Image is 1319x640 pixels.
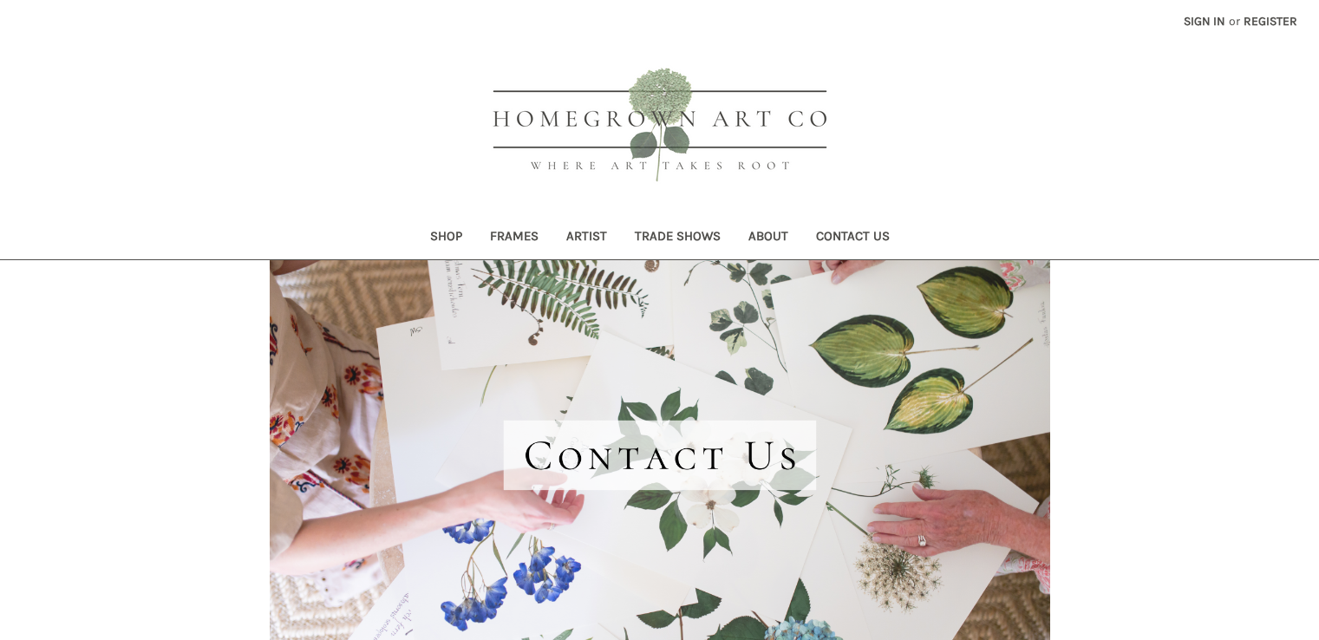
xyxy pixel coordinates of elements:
[552,217,621,259] a: Artist
[735,217,802,259] a: About
[621,217,735,259] a: Trade Shows
[476,217,552,259] a: Frames
[1227,12,1242,30] span: or
[416,217,476,259] a: Shop
[802,217,904,259] a: Contact Us
[465,49,855,205] img: HOMEGROWN ART CO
